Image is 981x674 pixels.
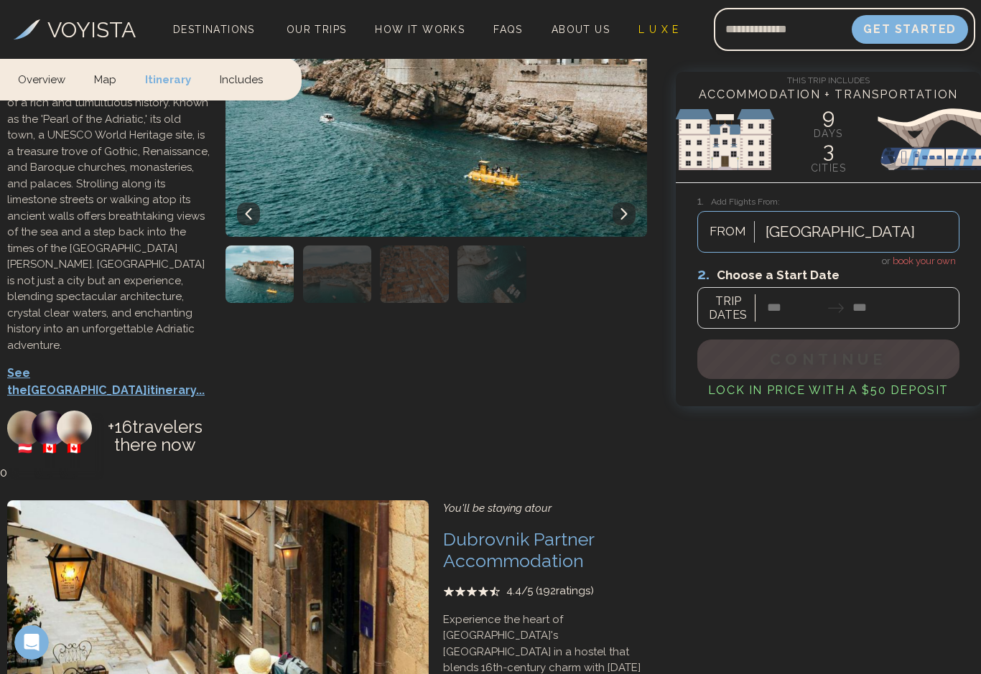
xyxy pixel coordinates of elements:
a: L U X E [633,19,685,39]
img: Voyista Logo [14,19,40,39]
h1: 🇨🇦 [57,440,92,457]
span: 4.4 /5 ( 192 ratings) [506,583,594,599]
h2: + 16 travelers there now [92,411,210,468]
h3: Dubrovnik Partner Accommodation [443,528,647,571]
iframe: Intercom live chat [14,625,49,660]
span: Destinations [167,18,261,60]
span: FROM [702,223,754,241]
h4: This Trip Includes [676,72,981,86]
h1: 🇨🇦 [32,440,67,457]
p: See the [GEOGRAPHIC_DATA] itinerary... [7,365,211,399]
span: How It Works [375,24,465,35]
span: Our Trips [287,24,347,35]
span: L U X E [638,24,679,35]
img: Traveler Profile Picture [7,411,42,446]
img: Traveler Profile Picture [57,411,92,446]
a: Includes [205,57,277,100]
h1: 🇦🇹 [7,440,42,457]
a: VOYISTA [14,14,136,46]
a: FAQs [488,19,529,39]
h4: Lock in Price with a $50 deposit [697,382,959,399]
a: Map [80,57,131,100]
p: [GEOGRAPHIC_DATA], [GEOGRAPHIC_DATA]'s dazzling jewel on the Adriatic Sea, is enveloped in stunni... [7,30,211,353]
button: Get Started [852,15,968,44]
a: Our Trips [281,19,353,39]
img: Accommodation photo [457,245,526,303]
img: European Sights [676,96,981,182]
input: Email address [714,12,852,47]
h3: Add Flights From: [697,193,959,210]
span: Continue [770,350,886,368]
h4: Accommodation + Transportation [676,86,981,103]
span: 1. [697,195,711,207]
span: About Us [552,24,610,35]
h3: VOYISTA [47,14,136,46]
a: How It Works [369,19,470,39]
img: Traveler Profile Picture [32,411,67,446]
div: You'll be staying at our [443,500,647,517]
h4: or [697,253,959,268]
img: Accommodation photo [303,245,371,303]
img: Accommodation photo [380,245,448,303]
a: Itinerary [131,57,205,100]
a: About Us [546,19,615,39]
span: book your own [893,256,956,266]
img: Accommodation photo [226,245,294,303]
button: Continue [697,340,959,379]
span: FAQs [493,24,523,35]
a: Overview [18,57,80,100]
